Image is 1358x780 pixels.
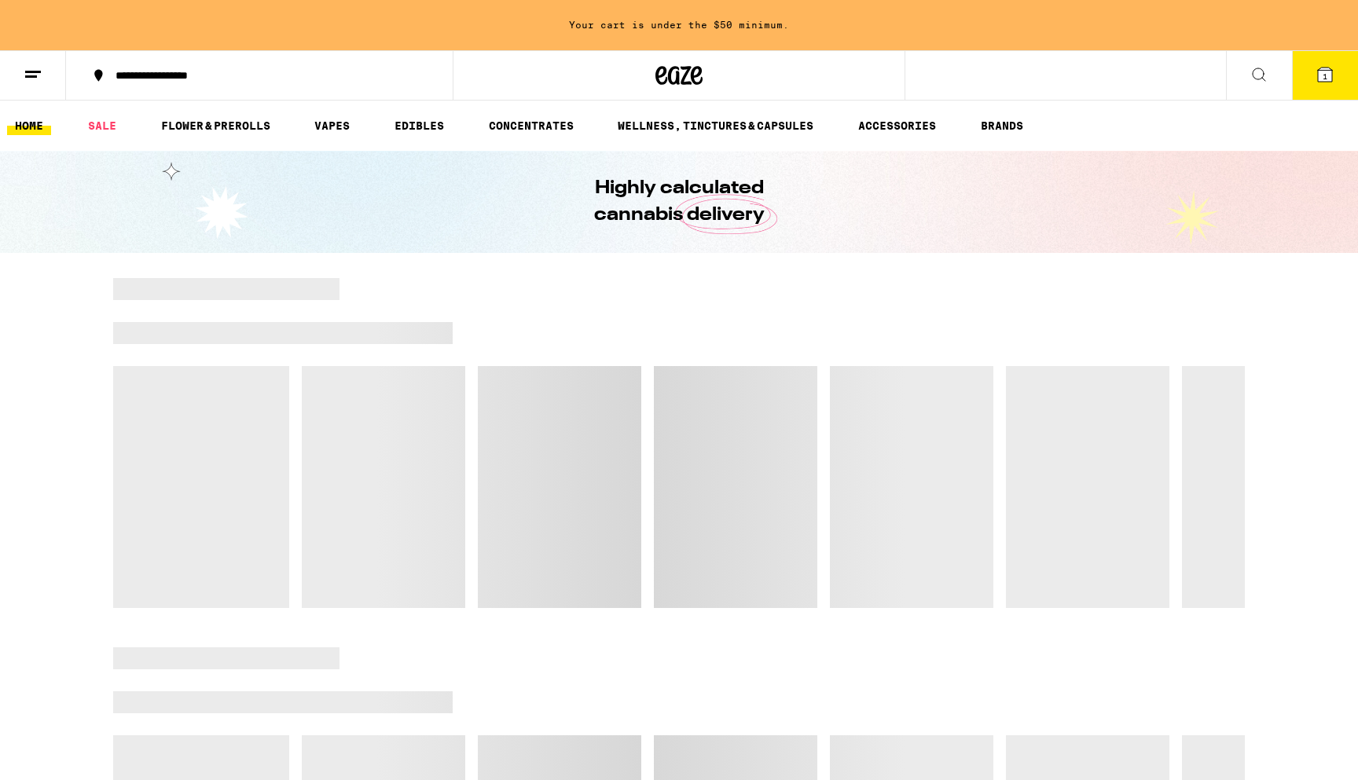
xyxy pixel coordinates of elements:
[481,116,582,135] a: CONCENTRATES
[610,116,821,135] a: WELLNESS, TINCTURES & CAPSULES
[549,175,809,229] h1: Highly calculated cannabis delivery
[306,116,358,135] a: VAPES
[973,116,1031,135] a: BRANDS
[1323,71,1327,81] span: 1
[153,116,278,135] a: FLOWER & PREROLLS
[850,116,944,135] a: ACCESSORIES
[7,116,51,135] a: HOME
[1292,51,1358,100] button: 1
[80,116,124,135] a: SALE
[387,116,452,135] a: EDIBLES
